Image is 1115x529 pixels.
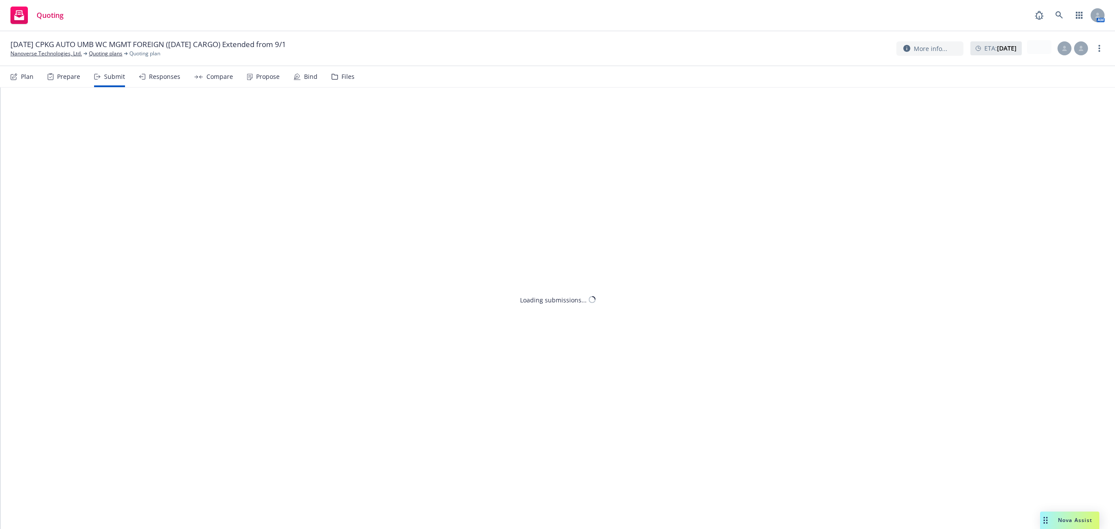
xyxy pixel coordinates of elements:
[896,41,963,56] button: More info...
[149,73,180,80] div: Responses
[914,44,947,53] span: More info...
[341,73,355,80] div: Files
[10,50,82,58] a: Nanoverse Technologies, Ltd.
[1051,7,1068,24] a: Search
[129,50,160,58] span: Quoting plan
[1040,512,1099,529] button: Nova Assist
[1040,512,1051,529] div: Drag to move
[984,44,1017,53] span: ETA :
[37,12,64,19] span: Quoting
[104,73,125,80] div: Submit
[304,73,318,80] div: Bind
[10,39,286,50] span: [DATE] CPKG AUTO UMB WC MGMT FOREIGN ([DATE] CARGO) Extended from 9/1
[206,73,233,80] div: Compare
[1031,7,1048,24] a: Report a Bug
[57,73,80,80] div: Prepare
[520,295,587,304] div: Loading submissions...
[1058,516,1092,524] span: Nova Assist
[21,73,34,80] div: Plan
[89,50,122,58] a: Quoting plans
[7,3,67,27] a: Quoting
[256,73,280,80] div: Propose
[997,44,1017,52] strong: [DATE]
[1071,7,1088,24] a: Switch app
[1094,43,1105,54] a: more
